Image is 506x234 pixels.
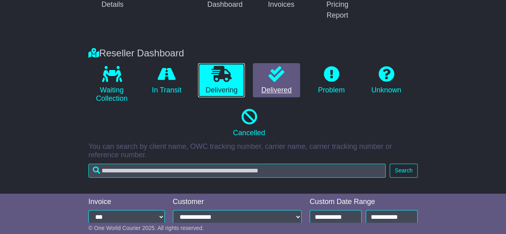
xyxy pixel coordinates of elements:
[88,106,410,140] a: Cancelled
[88,198,165,206] div: Invoice
[88,142,418,160] p: You can search by client name, OWC tracking number, carrier name, carrier tracking number or refe...
[310,198,418,206] div: Custom Date Range
[143,63,190,98] a: In Transit
[198,63,245,98] a: Delivering
[84,48,422,59] div: Reseller Dashboard
[308,63,355,98] a: Problem
[88,63,135,106] a: Waiting Collection
[363,63,410,98] a: Unknown
[253,63,300,98] a: Delivered
[390,164,418,178] button: Search
[88,225,204,231] span: © One World Courier 2025. All rights reserved.
[173,198,302,206] div: Customer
